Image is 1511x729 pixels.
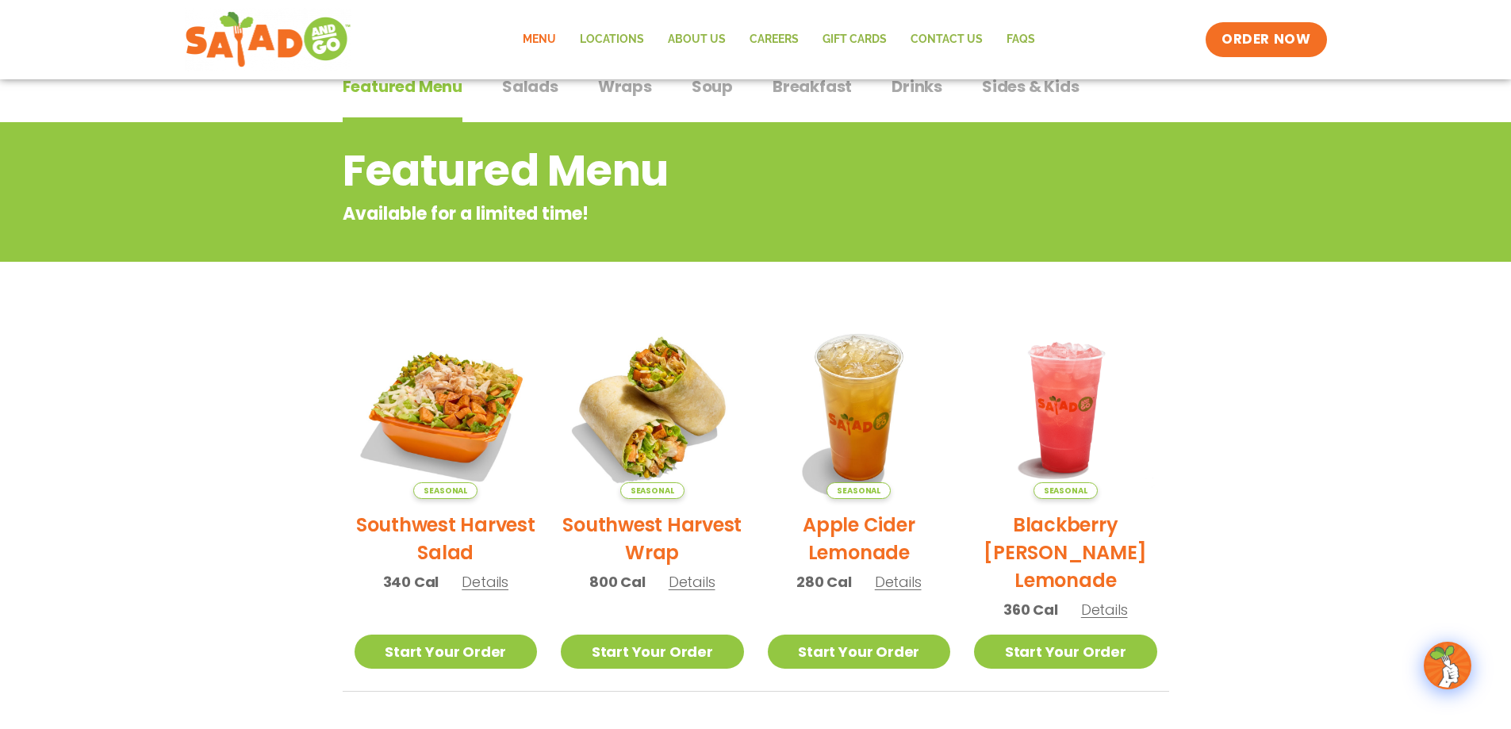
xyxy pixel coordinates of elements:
a: Start Your Order [768,635,951,669]
h2: Southwest Harvest Wrap [561,511,744,566]
img: wpChatIcon [1425,643,1470,688]
span: Sides & Kids [982,75,1080,98]
p: Available for a limited time! [343,201,1041,227]
nav: Menu [511,21,1047,58]
a: About Us [656,21,738,58]
a: Locations [568,21,656,58]
span: Details [875,572,922,592]
span: Details [462,572,508,592]
span: Featured Menu [343,75,462,98]
div: Tabbed content [343,69,1169,123]
span: Seasonal [826,482,891,499]
span: Details [669,572,715,592]
span: Salads [502,75,558,98]
span: 280 Cal [796,571,852,593]
span: Seasonal [1034,482,1098,499]
a: ORDER NOW [1206,22,1326,57]
a: Start Your Order [561,635,744,669]
h2: Apple Cider Lemonade [768,511,951,566]
img: new-SAG-logo-768×292 [185,8,352,71]
img: Product photo for Blackberry Bramble Lemonade [974,316,1157,499]
span: Seasonal [620,482,685,499]
a: Contact Us [899,21,995,58]
a: GIFT CARDS [811,21,899,58]
h2: Featured Menu [343,139,1041,203]
span: 800 Cal [589,571,646,593]
h2: Southwest Harvest Salad [355,511,538,566]
a: Menu [511,21,568,58]
span: Breakfast [773,75,852,98]
h2: Blackberry [PERSON_NAME] Lemonade [974,511,1157,594]
span: Wraps [598,75,652,98]
span: Drinks [892,75,942,98]
a: FAQs [995,21,1047,58]
span: Soup [692,75,733,98]
span: 340 Cal [383,571,439,593]
a: Start Your Order [974,635,1157,669]
img: Product photo for Southwest Harvest Wrap [561,316,744,499]
span: 360 Cal [1003,599,1058,620]
img: Product photo for Southwest Harvest Salad [355,316,538,499]
span: ORDER NOW [1221,30,1310,49]
span: Details [1081,600,1128,620]
span: Seasonal [413,482,477,499]
img: Product photo for Apple Cider Lemonade [768,316,951,499]
a: Start Your Order [355,635,538,669]
a: Careers [738,21,811,58]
